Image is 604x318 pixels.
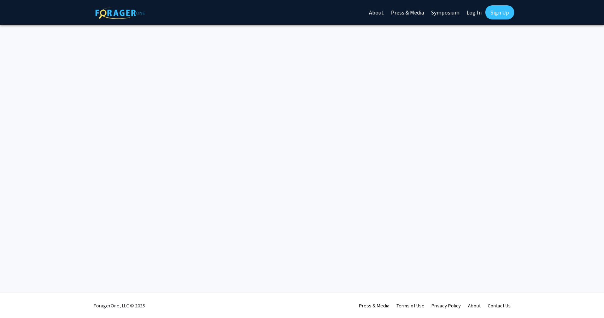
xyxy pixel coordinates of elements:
div: ForagerOne, LLC © 2025 [94,293,145,318]
a: Press & Media [359,302,389,309]
img: ForagerOne Logo [95,7,145,19]
a: Terms of Use [397,302,424,309]
a: Privacy Policy [432,302,461,309]
a: Sign Up [485,5,514,19]
a: About [468,302,481,309]
a: Contact Us [488,302,511,309]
